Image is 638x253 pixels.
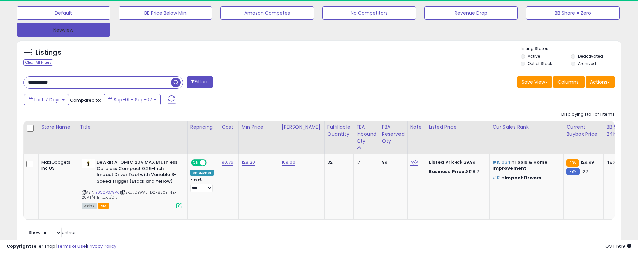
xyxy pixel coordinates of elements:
[206,160,216,166] span: OFF
[98,203,109,209] span: FBA
[282,159,295,166] a: 169.00
[586,76,615,88] button: Actions
[553,76,585,88] button: Columns
[222,123,236,131] div: Cost
[429,123,487,131] div: Listed Price
[322,6,416,20] button: No Competitors
[528,61,552,66] label: Out of Stock
[327,123,351,138] div: Fulfillable Quantity
[424,6,518,20] button: Revenue Drop
[492,123,561,131] div: Cur Sales Rank
[429,159,484,165] div: $129.99
[528,53,540,59] label: Active
[327,159,348,165] div: 32
[578,61,596,66] label: Archived
[41,159,72,171] div: MaxiGadgets, Inc US
[282,123,322,131] div: [PERSON_NAME]
[410,123,423,131] div: Note
[7,243,116,250] div: seller snap | |
[82,159,182,208] div: ASIN:
[504,174,541,181] span: Impact Drivers
[82,159,95,168] img: 31Wt4UmTAVL._SL40_.jpg
[187,76,213,88] button: Filters
[95,190,119,195] a: B0CCPS79PK
[87,243,116,249] a: Privacy Policy
[190,170,214,176] div: Amazon AI
[82,190,176,200] span: | SKU: DEWALT DCF850B-NBX 20V 1/4'' Impact/Drv
[429,168,466,175] b: Business Price:
[356,159,374,165] div: 17
[114,96,152,103] span: Sep-01 - Sep-07
[566,159,579,167] small: FBA
[606,123,631,138] div: BB Share 24h.
[190,177,214,192] div: Preset:
[517,76,552,88] button: Save View
[80,123,184,131] div: Title
[70,97,101,103] span: Compared to:
[36,48,61,57] h5: Listings
[429,169,484,175] div: $128.2
[521,46,621,52] p: Listing States:
[492,175,558,181] p: in
[566,123,601,138] div: Current Buybox Price
[17,23,110,37] button: Newview
[7,243,31,249] strong: Copyright
[119,6,212,20] button: BB Price Below Min
[382,123,405,145] div: FBA Reserved Qty
[605,243,631,249] span: 2025-09-15 19:19 GMT
[17,6,110,20] button: Default
[382,159,402,165] div: 99
[526,6,620,20] button: BB Share = Zero
[429,159,459,165] b: Listed Price:
[578,53,603,59] label: Deactivated
[82,203,97,209] span: All listings currently available for purchase on Amazon
[581,159,594,165] span: 129.99
[192,160,200,166] span: ON
[492,174,500,181] span: #13
[57,243,86,249] a: Terms of Use
[220,6,314,20] button: Amazon Competes
[23,59,53,66] div: Clear All Filters
[492,159,547,171] span: Tools & Home Improvement
[242,123,276,131] div: Min Price
[104,94,161,105] button: Sep-01 - Sep-07
[41,123,74,131] div: Store Name
[410,159,418,166] a: N/A
[29,229,77,236] span: Show: entries
[492,159,510,165] span: #15,034
[557,79,579,85] span: Columns
[190,123,216,131] div: Repricing
[566,168,579,175] small: FBM
[222,159,233,166] a: 90.76
[561,111,615,118] div: Displaying 1 to 1 of 1 items
[24,94,69,105] button: Last 7 Days
[356,123,376,145] div: FBA inbound Qty
[606,159,629,165] div: 48%
[492,159,558,171] p: in
[242,159,255,166] a: 128.20
[581,168,588,175] span: 122
[97,159,178,186] b: DeWalt ATOMIC 20V MAX Brushless Cordless Compact 0.25-Inch Impact Driver Tool with Variable 3-Spe...
[34,96,61,103] span: Last 7 Days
